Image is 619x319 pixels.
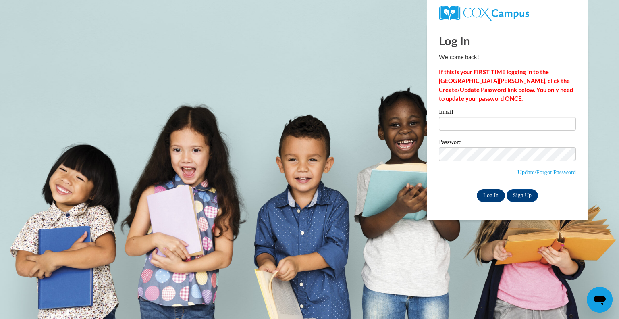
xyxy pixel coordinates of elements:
[439,69,573,102] strong: If this is your FIRST TIME logging in to the [GEOGRAPHIC_DATA][PERSON_NAME], click the Create/Upd...
[439,32,576,49] h1: Log In
[517,169,576,175] a: Update/Forgot Password
[477,189,505,202] input: Log In
[587,287,613,313] iframe: Button to launch messaging window
[439,53,576,62] p: Welcome back!
[439,6,576,21] a: COX Campus
[507,189,538,202] a: Sign Up
[439,6,529,21] img: COX Campus
[439,139,576,147] label: Password
[439,109,576,117] label: Email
